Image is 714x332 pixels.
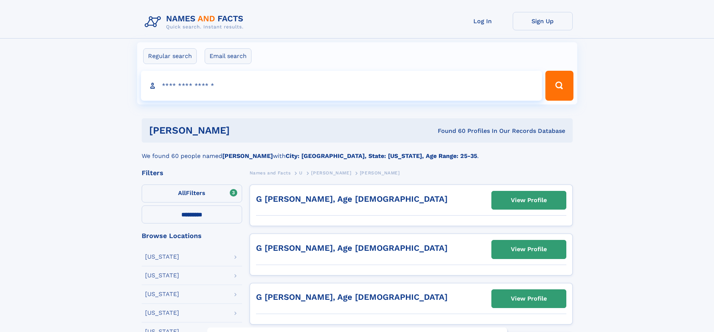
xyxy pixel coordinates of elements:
[299,170,303,176] span: U
[205,48,251,64] label: Email search
[492,290,566,308] a: View Profile
[511,241,547,258] div: View Profile
[142,170,242,176] div: Filters
[286,152,477,159] b: City: [GEOGRAPHIC_DATA], State: [US_STATE], Age Range: 25-35
[145,254,179,260] div: [US_STATE]
[492,240,566,258] a: View Profile
[299,168,303,177] a: U
[250,168,291,177] a: Names and Facts
[256,194,448,204] a: G [PERSON_NAME], Age [DEMOGRAPHIC_DATA]
[142,185,242,202] label: Filters
[256,243,448,253] a: G [PERSON_NAME], Age [DEMOGRAPHIC_DATA]
[141,71,542,101] input: search input
[149,126,334,135] h1: [PERSON_NAME]
[360,170,400,176] span: [PERSON_NAME]
[222,152,273,159] b: [PERSON_NAME]
[256,292,448,302] a: G [PERSON_NAME], Age [DEMOGRAPHIC_DATA]
[311,168,351,177] a: [PERSON_NAME]
[178,189,186,197] span: All
[545,71,573,101] button: Search Button
[143,48,197,64] label: Regular search
[145,310,179,316] div: [US_STATE]
[142,232,242,239] div: Browse Locations
[334,127,565,135] div: Found 60 Profiles In Our Records Database
[142,143,573,161] div: We found 60 people named with .
[145,272,179,278] div: [US_STATE]
[492,191,566,209] a: View Profile
[513,12,573,30] a: Sign Up
[453,12,513,30] a: Log In
[142,12,250,32] img: Logo Names and Facts
[311,170,351,176] span: [PERSON_NAME]
[511,192,547,209] div: View Profile
[145,291,179,297] div: [US_STATE]
[511,290,547,307] div: View Profile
